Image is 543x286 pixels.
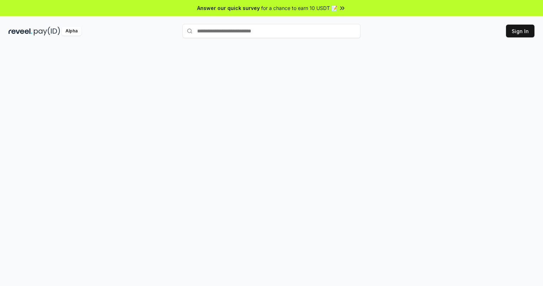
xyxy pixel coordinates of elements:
div: Alpha [62,27,81,36]
img: pay_id [34,27,60,36]
img: reveel_dark [9,27,32,36]
button: Sign In [506,25,534,37]
span: for a chance to earn 10 USDT 📝 [261,4,337,12]
span: Answer our quick survey [197,4,260,12]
